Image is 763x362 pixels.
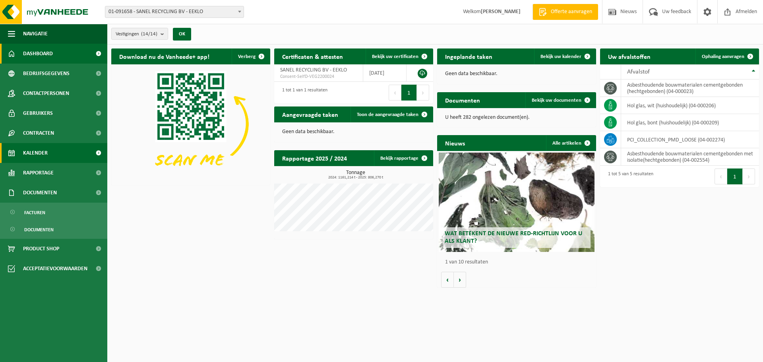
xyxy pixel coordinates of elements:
[533,4,598,20] a: Offerte aanvragen
[116,28,157,40] span: Vestigingen
[23,24,48,44] span: Navigatie
[445,71,588,77] p: Geen data beschikbaar.
[374,150,432,166] a: Bekijk rapportage
[278,176,433,180] span: 2024: 1161,214 t - 2025: 806,270 t
[105,6,244,18] span: 01-091658 - SANEL RECYCLING BV - EEKLO
[105,6,244,17] span: 01-091658 - SANEL RECYCLING BV - EEKLO
[621,97,759,114] td: hol glas, wit (huishoudelijk) (04-000206)
[111,48,217,64] h2: Download nu de Vanheede+ app!
[24,205,45,220] span: Facturen
[540,54,581,59] span: Bekijk uw kalender
[23,123,54,143] span: Contracten
[23,259,87,279] span: Acceptatievoorwaarden
[2,222,105,237] a: Documenten
[604,168,653,185] div: 1 tot 5 van 5 resultaten
[417,85,429,101] button: Next
[389,85,401,101] button: Previous
[372,54,418,59] span: Bekijk uw certificaten
[445,230,582,244] span: Wat betekent de nieuwe RED-richtlijn voor u als klant?
[280,67,347,73] span: SANEL RECYCLING BV - EEKLO
[525,92,595,108] a: Bekijk uw documenten
[238,54,256,59] span: Verberg
[621,79,759,97] td: asbesthoudende bouwmaterialen cementgebonden (hechtgebonden) (04-000023)
[366,48,432,64] a: Bekijk uw certificaten
[702,54,744,59] span: Ophaling aanvragen
[546,135,595,151] a: Alle artikelen
[282,129,425,135] p: Geen data beschikbaar.
[621,131,759,148] td: PCI_COLLECTION_PMD_LOOSE (04-002274)
[274,48,351,64] h2: Certificaten & attesten
[23,143,48,163] span: Kalender
[439,153,595,252] a: Wat betekent de nieuwe RED-richtlijn voor u als klant?
[2,205,105,220] a: Facturen
[23,83,69,103] span: Contactpersonen
[437,135,473,151] h2: Nieuws
[621,114,759,131] td: hol glas, bont (huishoudelijk) (04-000209)
[23,103,53,123] span: Gebruikers
[141,31,157,37] count: (14/14)
[23,239,59,259] span: Product Shop
[727,168,743,184] button: 1
[363,64,407,82] td: [DATE]
[600,48,658,64] h2: Uw afvalstoffen
[24,222,54,237] span: Documenten
[23,183,57,203] span: Documenten
[280,74,357,80] span: Consent-SelfD-VEG2200024
[357,112,418,117] span: Toon de aangevraagde taken
[454,272,466,288] button: Volgende
[351,106,432,122] a: Toon de aangevraagde taken
[441,272,454,288] button: Vorige
[232,48,269,64] button: Verberg
[111,64,270,184] img: Download de VHEPlus App
[715,168,727,184] button: Previous
[23,163,54,183] span: Rapportage
[278,84,327,101] div: 1 tot 1 van 1 resultaten
[532,98,581,103] span: Bekijk uw documenten
[274,150,355,166] h2: Rapportage 2025 / 2024
[549,8,594,16] span: Offerte aanvragen
[111,28,168,40] button: Vestigingen(14/14)
[274,106,346,122] h2: Aangevraagde taken
[481,9,521,15] strong: [PERSON_NAME]
[695,48,758,64] a: Ophaling aanvragen
[627,69,650,75] span: Afvalstof
[445,115,588,120] p: U heeft 282 ongelezen document(en).
[445,259,592,265] p: 1 van 10 resultaten
[621,148,759,166] td: asbesthoudende bouwmaterialen cementgebonden met isolatie(hechtgebonden) (04-002554)
[173,28,191,41] button: OK
[437,92,488,108] h2: Documenten
[743,168,755,184] button: Next
[23,44,53,64] span: Dashboard
[401,85,417,101] button: 1
[534,48,595,64] a: Bekijk uw kalender
[278,170,433,180] h3: Tonnage
[437,48,500,64] h2: Ingeplande taken
[23,64,70,83] span: Bedrijfsgegevens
